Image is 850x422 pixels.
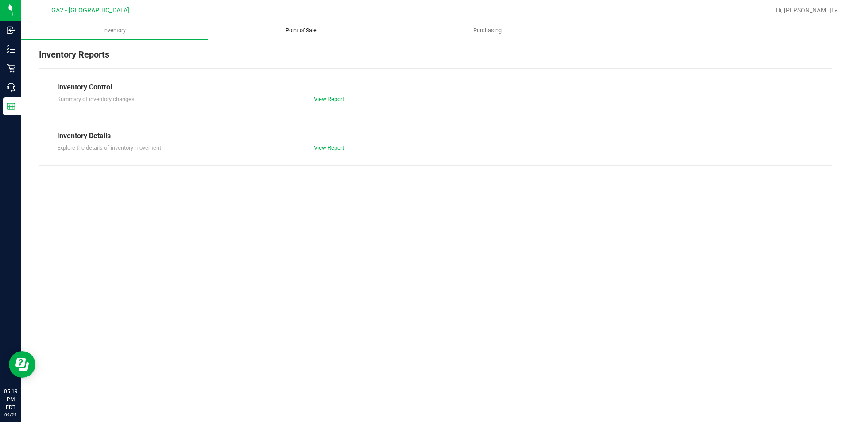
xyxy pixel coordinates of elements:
p: 05:19 PM EDT [4,387,17,411]
span: Hi, [PERSON_NAME]! [776,7,833,14]
a: Purchasing [394,21,580,40]
a: Inventory [21,21,208,40]
inline-svg: Inventory [7,45,15,54]
span: GA2 - [GEOGRAPHIC_DATA] [51,7,129,14]
span: Point of Sale [274,27,328,35]
div: Inventory Details [57,131,814,141]
inline-svg: Reports [7,102,15,111]
span: Summary of inventory changes [57,96,135,102]
inline-svg: Retail [7,64,15,73]
span: Explore the details of inventory movement [57,144,161,151]
span: Inventory [91,27,138,35]
span: Purchasing [461,27,514,35]
p: 09/24 [4,411,17,418]
a: View Report [314,144,344,151]
div: Inventory Reports [39,48,832,68]
inline-svg: Call Center [7,83,15,92]
a: Point of Sale [208,21,394,40]
div: Inventory Control [57,82,814,93]
a: View Report [314,96,344,102]
inline-svg: Inbound [7,26,15,35]
iframe: Resource center [9,351,35,378]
